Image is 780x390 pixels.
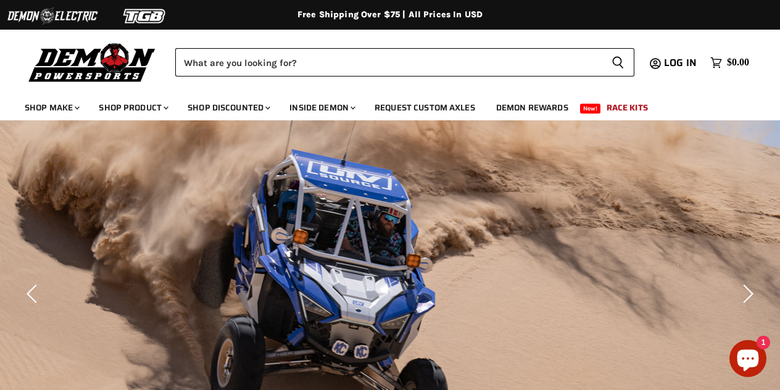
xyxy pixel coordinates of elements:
[727,57,749,68] span: $0.00
[99,4,191,28] img: TGB Logo 2
[22,281,46,306] button: Previous
[15,90,746,120] ul: Main menu
[580,104,601,114] span: New!
[704,54,755,72] a: $0.00
[726,340,770,380] inbox-online-store-chat: Shopify online store chat
[597,95,657,120] a: Race Kits
[280,95,363,120] a: Inside Demon
[664,55,697,70] span: Log in
[25,40,160,84] img: Demon Powersports
[6,4,99,28] img: Demon Electric Logo 2
[15,95,87,120] a: Shop Make
[734,281,758,306] button: Next
[658,57,704,68] a: Log in
[602,48,634,77] button: Search
[175,48,634,77] form: Product
[175,48,602,77] input: Search
[365,95,484,120] a: Request Custom Axles
[487,95,578,120] a: Demon Rewards
[89,95,176,120] a: Shop Product
[178,95,278,120] a: Shop Discounted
